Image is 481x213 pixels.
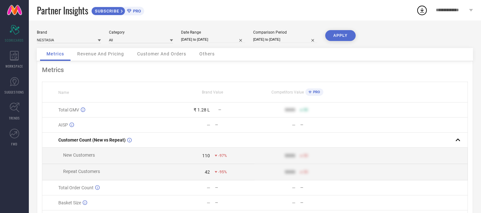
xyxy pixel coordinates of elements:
div: 9999 [285,107,295,112]
span: -97% [218,153,227,158]
span: Customer Count (New vs Repeat) [58,137,126,143]
span: PRO [131,9,141,13]
span: Basket Size [58,200,81,205]
span: Competitors Value [271,90,304,94]
div: — [300,201,340,205]
div: Date Range [181,30,245,35]
div: ₹ 1.28 L [194,107,210,112]
span: Customer And Orders [137,51,186,56]
span: WORKSPACE [6,64,23,69]
span: SCORECARDS [5,38,24,43]
input: Select date range [181,36,245,43]
div: Comparison Period [253,30,317,35]
div: — [300,185,340,190]
div: Metrics [42,66,468,74]
div: — [215,185,254,190]
button: APPLY [325,30,356,41]
div: — [207,122,210,127]
a: SUBSCRIBEPRO [91,5,144,15]
span: Brand Value [202,90,223,94]
span: -95% [218,170,227,174]
div: — [207,200,210,205]
div: Open download list [416,4,428,16]
span: TRENDS [9,116,20,120]
div: Brand [37,30,101,35]
div: 9999 [285,153,295,158]
div: — [215,201,254,205]
span: Metrics [46,51,64,56]
span: SUBSCRIBE [92,9,121,13]
span: Partner Insights [37,4,88,17]
span: SUGGESTIONS [5,90,24,94]
span: 50 [303,170,308,174]
input: Select comparison period [253,36,317,43]
span: — [218,108,221,112]
div: 42 [205,169,210,175]
span: New Customers [63,152,95,158]
div: — [207,185,210,190]
span: 50 [303,153,308,158]
span: AISP [58,122,68,127]
div: 110 [202,153,210,158]
div: — [292,185,295,190]
span: Total GMV [58,107,79,112]
div: — [292,122,295,127]
span: Total Order Count [58,185,94,190]
span: 50 [303,108,308,112]
span: Revenue And Pricing [77,51,124,56]
div: — [292,200,295,205]
span: Others [199,51,215,56]
div: Category [109,30,173,35]
span: Name [58,90,69,95]
div: — [215,123,254,127]
div: — [300,123,340,127]
span: Repeat Customers [63,169,100,174]
span: PRO [311,90,320,94]
div: 9999 [285,169,295,175]
span: FWD [12,142,18,146]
